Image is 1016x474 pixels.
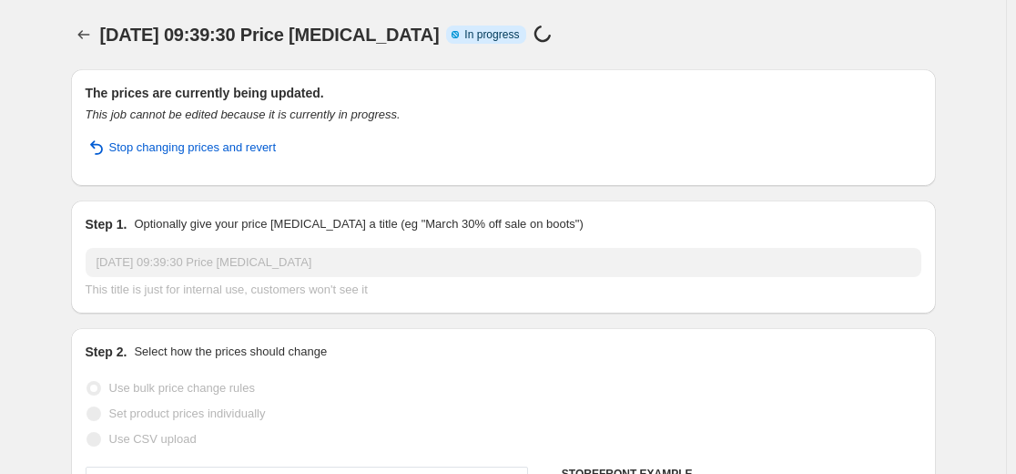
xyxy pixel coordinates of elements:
p: Select how the prices should change [134,343,327,361]
input: 30% off holiday sale [86,248,921,277]
h2: The prices are currently being updated. [86,84,921,102]
button: Stop changing prices and revert [75,133,288,162]
span: Use CSV upload [109,432,197,446]
h2: Step 1. [86,215,127,233]
span: [DATE] 09:39:30 Price [MEDICAL_DATA] [100,25,440,45]
button: Price change jobs [71,22,97,47]
span: Stop changing prices and revert [109,139,277,157]
span: Set product prices individually [109,407,266,420]
h2: Step 2. [86,343,127,361]
span: Use bulk price change rules [109,381,255,395]
i: This job cannot be edited because it is currently in progress. [86,108,401,121]
p: Optionally give your price [MEDICAL_DATA] a title (eg "March 30% off sale on boots") [134,215,583,233]
span: In progress [464,27,519,42]
span: This title is just for internal use, customers won't see it [86,283,368,296]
